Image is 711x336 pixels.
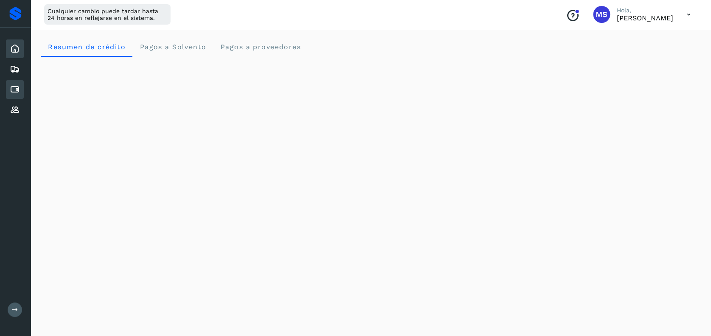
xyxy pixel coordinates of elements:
span: Pagos a Solvento [139,43,206,51]
div: Cualquier cambio puede tardar hasta 24 horas en reflejarse en el sistema. [44,4,171,25]
div: Proveedores [6,101,24,119]
p: Hola, [617,7,673,14]
p: Mariana Salazar [617,14,673,22]
div: Cuentas por pagar [6,80,24,99]
div: Inicio [6,39,24,58]
span: Resumen de crédito [48,43,126,51]
div: Embarques [6,60,24,78]
span: Pagos a proveedores [220,43,301,51]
